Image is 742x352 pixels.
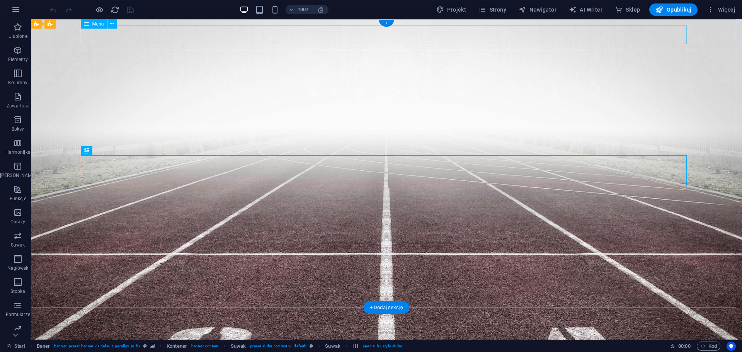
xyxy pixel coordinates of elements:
span: Kliknij, aby zaznaczyć. Kliknij dwukrotnie, aby edytować [37,342,50,351]
span: Więcej [707,6,735,14]
i: Przeładuj stronę [111,5,119,14]
h6: Czas sesji [670,342,691,351]
button: 100% [286,5,313,14]
button: Kliknij tutaj, aby wyjść z trybu podglądu i kontynuować edycję [95,5,104,14]
span: Projekt [436,6,466,14]
p: Stopka [10,288,26,294]
button: Kod [697,342,720,351]
span: Kliknij, aby zaznaczyć. Kliknij dwukrotnie, aby edytować [167,342,187,351]
button: Strony [475,3,509,16]
p: Kolumny [8,80,27,86]
span: Menu [92,22,104,26]
h6: 100% [297,5,310,14]
span: Kliknij, aby zaznaczyć. Kliknij dwukrotnie, aby edytować [231,342,246,351]
span: Sklep [615,6,640,14]
span: AI Writer [569,6,602,14]
span: 00 00 [678,342,690,351]
p: Zawartość [7,103,29,109]
span: . banner .preset-banner-v3-default .parallax .ie-fix [53,342,140,351]
p: Elementy [8,56,28,63]
i: Po zmianie rozmiaru automatycznie dostosowuje poziom powiększenia do wybranego urządzenia. [317,6,324,13]
span: . preset-slider-content-v3-default [249,342,306,351]
span: Kliknij, aby zaznaczyć. Kliknij dwukrotnie, aby edytować [352,342,359,351]
p: Formularze [6,311,30,318]
span: . banner-content [190,342,218,351]
i: Ten element zawiera tło [150,344,155,348]
button: AI Writer [566,3,606,16]
p: Suwak [11,242,25,248]
a: Kliknij, aby anulować zaznaczenie. Kliknij dwukrotnie, aby otworzyć Strony [6,342,26,351]
p: Funkcje [10,196,26,202]
nav: breadcrumb [37,342,403,351]
button: Nawigator [516,3,560,16]
span: . special-h2-style-slider [362,342,402,351]
button: Projekt [433,3,469,16]
p: Harmonijka [5,149,31,155]
span: Nawigator [519,6,556,14]
button: Opublikuj [649,3,698,16]
button: Usercentrics [727,342,736,351]
span: Kliknij, aby zaznaczyć. Kliknij dwukrotnie, aby edytować [325,342,340,351]
span: : [684,343,685,349]
div: Projekt (Ctrl+Alt+Y) [433,3,469,16]
button: reload [110,5,119,14]
span: Kod [700,342,717,351]
button: Sklep [612,3,643,16]
i: Ten element jest konfigurowalnym ustawieniem wstępnym [310,344,313,348]
p: Boksy [12,126,24,132]
div: + [379,20,394,27]
p: Obrazy [10,219,26,225]
span: Opublikuj [655,6,691,14]
i: Ten element jest konfigurowalnym ustawieniem wstępnym [143,344,147,348]
p: Ulubione [9,33,27,39]
span: Strony [478,6,506,14]
div: + Dodaj sekcję [364,301,409,314]
button: Więcej [704,3,739,16]
p: Nagłówek [7,265,29,271]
